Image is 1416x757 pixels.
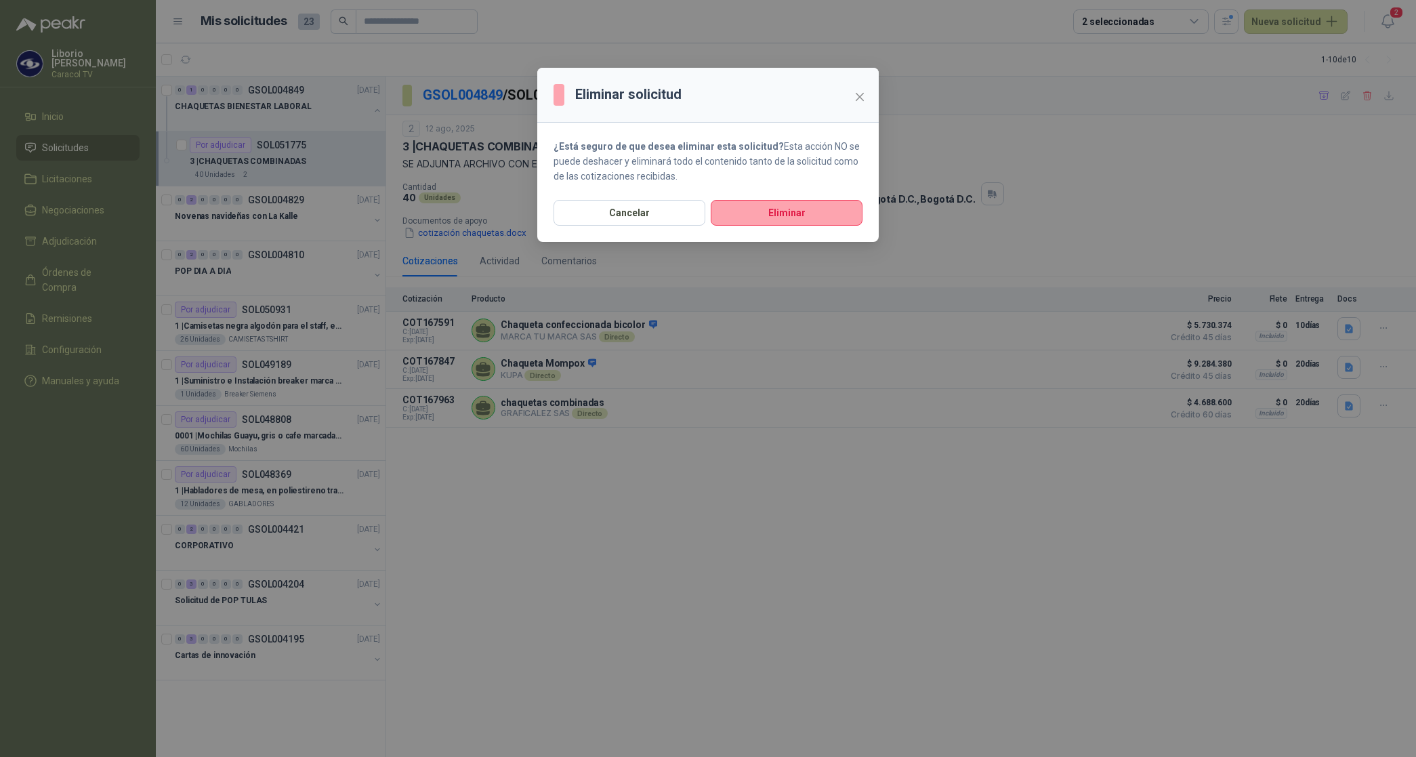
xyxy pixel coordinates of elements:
[554,141,784,152] strong: ¿Está seguro de que desea eliminar esta solicitud?
[849,86,871,108] button: Close
[554,139,862,184] p: Esta acción NO se puede deshacer y eliminará todo el contenido tanto de la solicitud como de las ...
[575,84,682,105] h3: Eliminar solicitud
[554,200,705,226] button: Cancelar
[711,200,862,226] button: Eliminar
[854,91,865,102] span: close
